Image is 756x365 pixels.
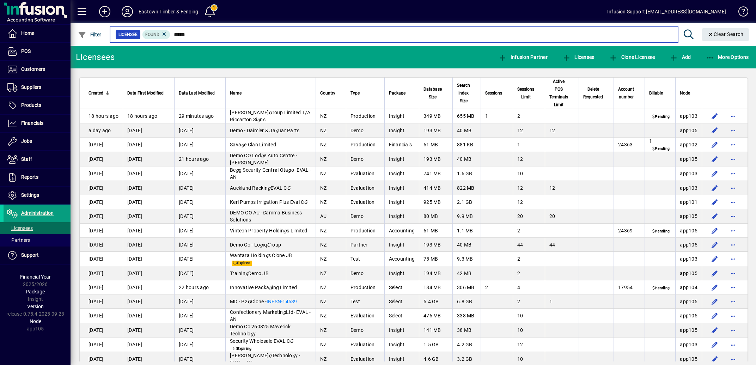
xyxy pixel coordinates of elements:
[709,153,720,165] button: Edit
[704,51,751,63] button: More Options
[614,280,645,294] td: 17954
[423,85,448,101] div: Database Size
[316,280,346,294] td: NZ
[174,209,225,224] td: [DATE]
[452,266,481,280] td: 42 MB
[517,85,541,101] div: Sessions Limit
[80,238,123,252] td: [DATE]
[680,242,697,248] span: app105.prod.infusionbusinesssoftware.com
[174,138,225,152] td: [DATE]
[452,195,481,209] td: 2.1 GB
[93,5,116,18] button: Add
[267,299,297,304] a: INFSN-14539
[384,224,419,238] td: Accounting
[346,181,384,195] td: Evaluation
[230,89,242,97] span: Name
[257,117,260,122] em: g
[384,166,419,181] td: Insight
[230,89,311,97] div: Name
[513,123,545,138] td: 12
[709,310,720,321] button: Edit
[727,324,739,336] button: More options
[20,274,51,280] span: Financial Year
[545,123,579,138] td: 12
[78,32,102,37] span: Filter
[346,152,384,166] td: Demo
[232,261,252,266] span: Expired
[346,166,384,181] td: Evaluation
[419,238,452,252] td: 193 MB
[419,224,452,238] td: 61 MB
[80,109,123,123] td: 18 hours ago
[384,152,419,166] td: Insight
[4,222,71,234] a: Licensees
[452,138,481,152] td: 881 KB
[680,228,697,233] span: app105.prod.infusionbusinesssoftware.com
[419,195,452,209] td: 925 MB
[21,102,41,108] span: Products
[384,252,419,266] td: Accounting
[4,247,71,264] a: Support
[708,31,744,37] span: Clear Search
[618,85,640,101] div: Account number
[651,146,671,152] span: Pending
[174,224,225,238] td: [DATE]
[230,270,269,276] span: Trainin Demo JB
[457,81,470,105] span: Search Index Size
[21,66,45,72] span: Customers
[452,224,481,238] td: 1.1 MB
[709,182,720,194] button: Edit
[384,109,419,123] td: Insight
[485,89,502,97] span: Sessions
[174,123,225,138] td: [DATE]
[316,224,346,238] td: NZ
[452,280,481,294] td: 306 MB
[174,252,225,266] td: [DATE]
[236,167,239,173] em: g
[145,32,159,37] span: Found
[727,211,739,222] button: More options
[76,51,115,63] div: Licensees
[346,238,384,252] td: Partner
[346,138,384,152] td: Production
[668,51,693,63] button: Add
[4,97,71,114] a: Products
[268,185,270,191] em: g
[545,238,579,252] td: 44
[284,228,287,233] em: g
[513,266,545,280] td: 2
[680,142,697,147] span: app102.prod.infusionbusinesssoftware.com
[680,285,697,290] span: app104.prod.infusionbusinesssoftware.com
[709,324,720,336] button: Edit
[262,210,266,215] em: G
[80,252,123,266] td: [DATE]
[481,109,513,123] td: 1
[545,209,579,224] td: 20
[709,239,720,250] button: Edit
[21,192,39,198] span: Settings
[680,199,697,205] span: app101.prod.infusionbusinesssoftware.com
[266,253,268,258] em: g
[513,280,545,294] td: 4
[4,115,71,132] a: Financials
[706,54,749,60] span: More Options
[645,138,675,152] td: 1
[21,30,34,36] span: Home
[174,238,225,252] td: [DATE]
[709,339,720,350] button: Edit
[680,213,697,219] span: app105.prod.infusionbusinesssoftware.com
[7,225,33,231] span: Licensees
[346,209,384,224] td: Demo
[346,109,384,123] td: Production
[727,268,739,279] button: More options
[21,120,43,126] span: Financials
[513,224,545,238] td: 2
[116,5,139,18] button: Profile
[21,48,31,54] span: POS
[261,153,264,158] em: g
[496,51,549,63] button: Infusion Partner
[80,195,123,209] td: [DATE]
[709,225,720,236] button: Edit
[230,128,299,133] span: Demo - Daimler & Ja uar Parts
[384,123,419,138] td: Insight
